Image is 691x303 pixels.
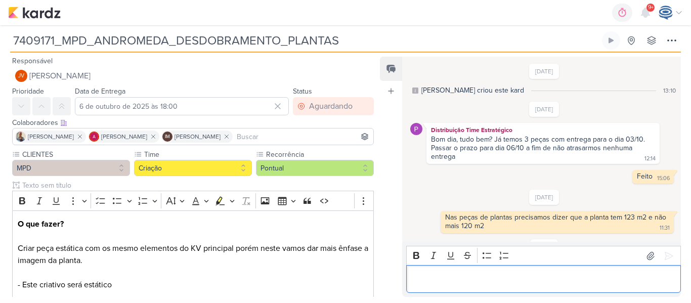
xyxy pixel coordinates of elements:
[28,132,74,141] span: [PERSON_NAME]
[256,160,374,176] button: Pontual
[175,132,221,141] span: [PERSON_NAME]
[293,97,374,115] button: Aguardando
[644,155,656,163] div: 12:14
[412,88,418,94] div: Este log é visível à todos no kard
[75,97,289,115] input: Select a date
[657,175,670,183] div: 15:06
[12,160,130,176] button: MPD
[29,70,91,82] span: [PERSON_NAME]
[406,265,681,293] div: Editor editing area: main
[428,125,658,135] div: Distribuição Time Estratégico
[12,87,44,96] label: Prioridade
[309,100,353,112] div: Aguardando
[421,85,524,96] div: Caroline criou este kard
[12,117,374,128] div: Colaboradores
[410,123,422,135] img: Distribuição Time Estratégico
[12,57,53,65] label: Responsável
[445,213,668,230] div: Nas peças de plantas precisamos dizer que a planta tem 123 m2 e não mais 120 m2
[16,132,26,142] img: Iara Santos
[134,160,252,176] button: Criação
[265,149,374,160] label: Recorrência
[143,149,252,160] label: Time
[659,6,673,20] img: Caroline Traven De Andrade
[18,219,64,229] strong: O que fazer?
[12,191,374,210] div: Editor toolbar
[660,224,670,232] div: 11:31
[75,87,125,96] label: Data de Entrega
[637,172,653,181] div: Feito
[20,180,374,191] input: Texto sem título
[293,87,312,96] label: Status
[15,70,27,82] div: Joney Viana
[21,149,130,160] label: CLIENTES
[431,135,647,161] div: Bom dia, tudo bem? Já temos 3 peças com entrega para o dia 03/10. Passar o prazo para dia 06/10 a...
[162,132,172,142] div: Isabella Machado Guimarães
[406,246,681,266] div: Editor toolbar
[648,4,654,12] span: 9+
[607,36,615,45] div: Ligar relógio
[12,67,374,85] button: JV [PERSON_NAME]
[663,86,676,95] div: 13:10
[18,73,24,79] p: JV
[8,7,61,19] img: kardz.app
[10,31,600,50] input: Kard Sem Título
[235,131,371,143] input: Buscar
[165,135,170,140] p: IM
[89,132,99,142] img: Alessandra Gomes
[101,132,147,141] span: [PERSON_NAME]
